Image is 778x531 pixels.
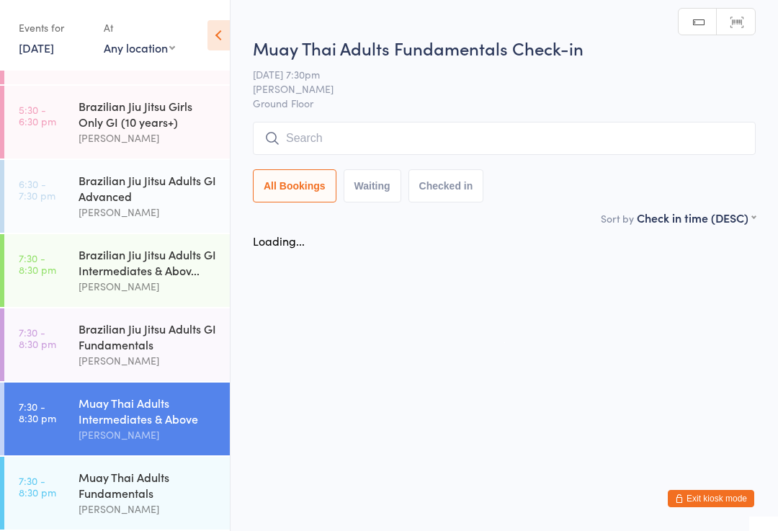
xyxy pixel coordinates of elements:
div: [PERSON_NAME] [79,501,218,517]
div: Muay Thai Adults Intermediates & Above [79,395,218,427]
time: 7:30 - 8:30 pm [19,326,56,349]
time: 6:30 - 7:30 pm [19,178,55,201]
a: 7:30 -8:30 pmBrazilian Jiu Jitsu Adults GI Intermediates & Abov...[PERSON_NAME] [4,234,230,307]
div: Check in time (DESC) [637,210,756,226]
a: 7:30 -8:30 pmBrazilian Jiu Jitsu Adults GI Fundamentals[PERSON_NAME] [4,308,230,381]
span: [DATE] 7:30pm [253,67,733,81]
button: Exit kiosk mode [668,490,754,507]
button: Waiting [344,169,401,202]
time: 7:30 - 8:30 pm [19,475,56,498]
div: Brazilian Jiu Jitsu Adults GI Intermediates & Abov... [79,246,218,278]
div: [PERSON_NAME] [79,427,218,443]
button: All Bookings [253,169,336,202]
a: 7:30 -8:30 pmMuay Thai Adults Intermediates & Above[PERSON_NAME] [4,383,230,455]
div: Any location [104,40,175,55]
div: At [104,16,175,40]
time: 7:30 - 8:30 pm [19,252,56,275]
div: Loading... [253,233,305,249]
button: Checked in [408,169,484,202]
span: Ground Floor [253,96,756,110]
a: [DATE] [19,40,54,55]
div: [PERSON_NAME] [79,130,218,146]
div: Muay Thai Adults Fundamentals [79,469,218,501]
a: 6:30 -7:30 pmBrazilian Jiu Jitsu Adults GI Advanced[PERSON_NAME] [4,160,230,233]
time: 5:30 - 6:30 pm [19,104,56,127]
div: Brazilian Jiu Jitsu Adults GI Advanced [79,172,218,204]
label: Sort by [601,211,634,226]
span: [PERSON_NAME] [253,81,733,96]
input: Search [253,122,756,155]
a: 7:30 -8:30 pmMuay Thai Adults Fundamentals[PERSON_NAME] [4,457,230,530]
time: 7:30 - 8:30 pm [19,401,56,424]
div: [PERSON_NAME] [79,204,218,220]
div: Events for [19,16,89,40]
div: Brazilian Jiu Jitsu Girls Only GI (10 years+) [79,98,218,130]
div: Brazilian Jiu Jitsu Adults GI Fundamentals [79,321,218,352]
div: [PERSON_NAME] [79,352,218,369]
a: 5:30 -6:30 pmBrazilian Jiu Jitsu Girls Only GI (10 years+)[PERSON_NAME] [4,86,230,159]
div: [PERSON_NAME] [79,278,218,295]
h2: Muay Thai Adults Fundamentals Check-in [253,36,756,60]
